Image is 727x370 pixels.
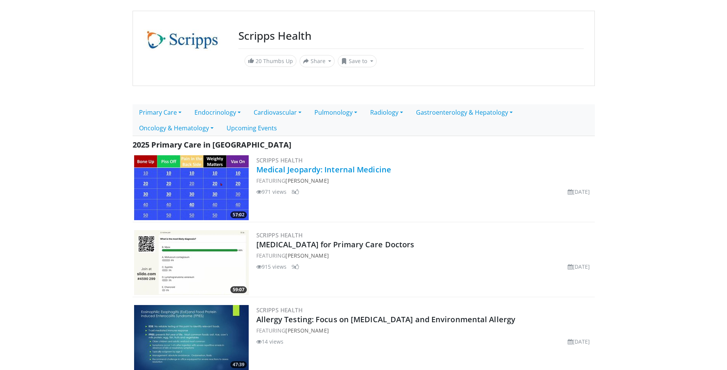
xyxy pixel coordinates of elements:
[133,104,188,120] a: Primary Care
[133,120,220,136] a: Oncology & Hematology
[134,155,249,220] a: 57:02
[188,104,247,120] a: Endocrinology
[568,263,590,271] li: [DATE]
[308,104,364,120] a: Pulmonology
[256,231,303,239] a: Scripps Health
[410,104,519,120] a: Gastroenterology & Hepatology
[364,104,410,120] a: Radiology
[134,230,249,295] a: 59:07
[256,57,262,65] span: 20
[230,211,247,218] span: 57:02
[256,326,593,334] div: FEATURING
[285,252,329,259] a: [PERSON_NAME]
[133,140,291,150] span: 2025 Primary Care in [GEOGRAPHIC_DATA]
[256,252,593,260] div: FEATURING
[256,314,516,325] a: Allergy Testing: Focus on [MEDICAL_DATA] and Environmental Allergy
[238,29,584,42] h3: Scripps Health
[244,55,296,67] a: 20 Thumbs Up
[291,188,299,196] li: 8
[291,263,299,271] li: 9
[256,156,303,164] a: Scripps Health
[256,164,392,175] a: Medical Jeopardy: Internal Medicine
[338,55,377,67] button: Save to
[256,306,303,314] a: Scripps Health
[256,239,415,250] a: [MEDICAL_DATA] for Primary Care Doctors
[230,361,247,368] span: 47:39
[247,104,308,120] a: Cardiovascular
[256,338,284,346] li: 14 views
[256,263,287,271] li: 915 views
[134,230,249,295] img: 5a61fc17-6e55-40fd-8180-070af35c3600.300x170_q85_crop-smart_upscale.jpg
[285,177,329,184] a: [PERSON_NAME]
[300,55,335,67] button: Share
[568,188,590,196] li: [DATE]
[256,188,287,196] li: 971 views
[134,155,249,220] img: 8ce7059b-5dd5-46c2-9b78-d5258cad803d.300x170_q85_crop-smart_upscale.jpg
[568,338,590,346] li: [DATE]
[285,327,329,334] a: [PERSON_NAME]
[134,305,249,370] a: 47:39
[134,305,249,370] img: dd99db6f-68aa-47da-94f0-8acaa5f247d8.300x170_q85_crop-smart_upscale.jpg
[256,177,593,185] div: FEATURING
[220,120,283,136] a: Upcoming Events
[230,286,247,293] span: 59:07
